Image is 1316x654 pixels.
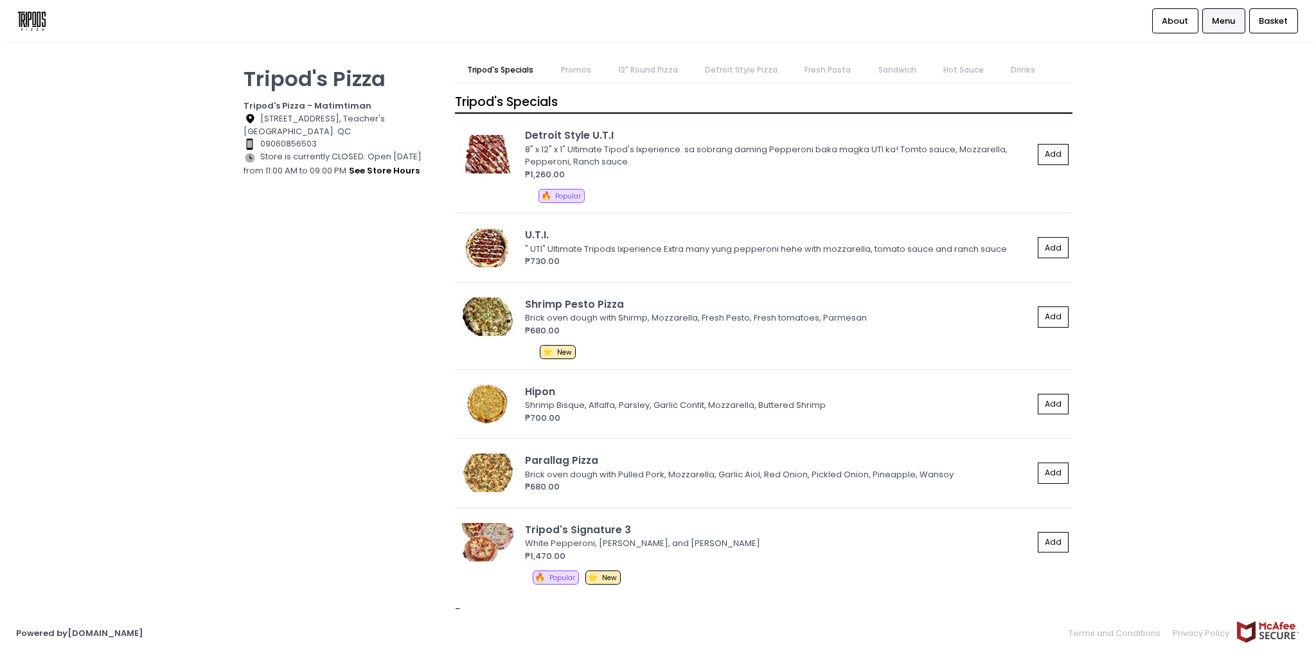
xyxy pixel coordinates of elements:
[1038,306,1069,328] button: Add
[244,150,439,177] div: Store is currently CLOSED. Open [DATE] from 11:00 AM to 09:00 PM
[459,135,517,173] img: Detroit Style U.T.I
[244,66,439,91] p: Tripod's Pizza
[1038,463,1069,484] button: Add
[525,412,1033,425] div: ₱700.00
[348,164,420,178] button: see store hours
[555,191,581,201] span: Popular
[999,58,1048,82] a: Drinks
[244,112,439,138] div: [STREET_ADDRESS], Teacher's [GEOGRAPHIC_DATA]. QC
[525,453,1033,468] div: Parallag Pizza
[455,605,502,622] span: Promos
[541,190,551,202] span: 🔥
[525,324,1033,337] div: ₱680.00
[1038,237,1069,258] button: Add
[525,143,1029,168] div: 8" x 12" x 1" Ultimate Tipod's Ixperience. sa sobrang daming Pepperoni baka magka UTI ka! Tomto s...
[525,297,1033,312] div: Shrimp Pesto Pizza
[16,10,48,32] img: logo
[244,100,371,112] b: Tripod's Pizza - Matimtiman
[542,346,553,358] span: ⭐
[1167,621,1236,646] a: Privacy Policy
[455,58,546,82] a: Tripod's Specials
[525,537,1029,550] div: White Pepperoni, [PERSON_NAME], and [PERSON_NAME]
[459,454,517,492] img: Parallag Pizza
[16,627,143,639] a: Powered by[DOMAIN_NAME]
[459,523,517,561] img: Tripod's Signature 3
[1259,15,1288,28] span: Basket
[525,550,1033,563] div: ₱1,470.00
[548,58,603,82] a: Promos
[525,399,1029,412] div: Shrimp Bisque, Alfalfa, Parsley, Garlic Confit, Mozzarella, Buttered Shrimp
[525,312,1029,324] div: Brick oven dough with Shirmp, Mozzarella, Fresh Pesto, Fresh tomatoes, Parmesan
[525,227,1033,242] div: U.T.I.
[693,58,790,82] a: Detroit Style Pizza
[1038,144,1069,165] button: Add
[525,255,1033,268] div: ₱730.00
[1162,15,1188,28] span: About
[1038,394,1069,415] button: Add
[587,571,598,583] span: ⭐
[1152,8,1198,33] a: About
[1212,15,1235,28] span: Menu
[525,522,1033,537] div: Tripod's Signature 3
[930,58,996,82] a: Hot Sauce
[525,243,1029,256] div: " UTI" Ultimate Tripods Ixperience Extra many yung pepperoni hehe with mozzarella, tomato sauce a...
[525,468,1029,481] div: Brick oven dough with Pulled Pork, Mozzarella, Garlic Aiol, Red Onion, Pickled Onion, Pineapple, ...
[535,571,545,583] span: 🔥
[557,348,572,357] span: New
[1236,621,1300,643] img: mcafee-secure
[1202,8,1245,33] a: Menu
[525,384,1033,399] div: Hipon
[1038,532,1069,553] button: Add
[459,385,517,423] img: Hipon
[455,93,558,110] span: Tripod's Specials
[459,297,517,336] img: Shrimp Pesto Pizza
[525,168,1033,181] div: ₱1,260.00
[866,58,929,82] a: Sandwich
[602,573,617,583] span: New
[244,137,439,150] div: 09060856503
[1069,621,1167,646] a: Terms and Conditions
[792,58,864,82] a: Fresh Pasta
[459,229,517,267] img: U.T.I.
[605,58,690,82] a: 12" Round Pizza
[525,481,1033,493] div: ₱680.00
[525,128,1033,143] div: Detroit Style U.T.I
[549,573,575,583] span: Popular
